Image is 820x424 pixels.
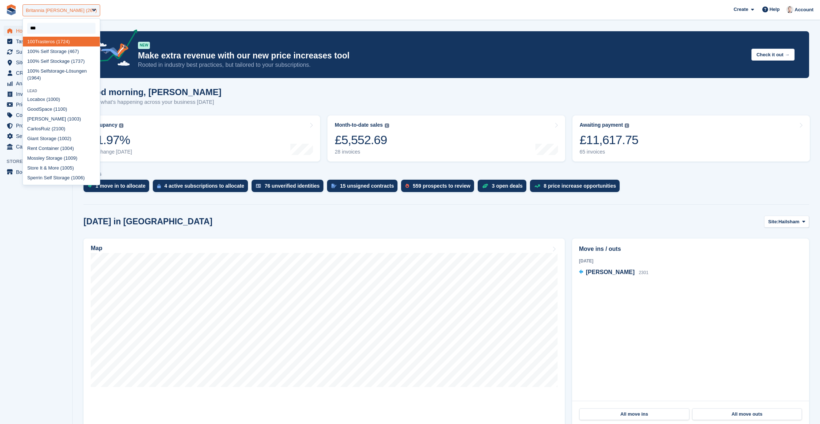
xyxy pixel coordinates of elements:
[16,167,60,177] span: Booking Portal
[4,167,69,177] a: menu
[59,136,67,141] span: 100
[27,58,35,64] span: 100
[23,114,100,124] div: [PERSON_NAME] ( 3)
[73,175,81,180] span: 100
[16,142,60,152] span: Capital
[16,99,60,110] span: Pricing
[27,39,35,44] span: 100
[23,104,100,114] div: GoodSpace (1 )
[778,218,799,225] span: Hailsham
[16,89,60,99] span: Invoices
[83,172,809,177] p: ACTIONS
[58,106,66,112] span: 100
[16,26,60,36] span: Home
[138,42,150,49] div: NEW
[23,153,100,163] div: Mossley Storage ( 9)
[335,132,389,147] div: £5,552.69
[23,163,100,173] div: Store It & More ( 5)
[586,269,635,275] span: [PERSON_NAME]
[16,78,60,89] span: Analytics
[580,122,623,128] div: Awaiting payment
[23,173,100,183] div: Sperrin Self Storage ( 6)
[572,115,810,162] a: Awaiting payment £11,617.75 65 invoices
[23,37,100,46] div: Trasteros (1724)
[16,110,60,120] span: Coupons
[48,97,56,102] span: 100
[62,165,70,171] span: 100
[138,50,746,61] p: Make extra revenue with our new price increases tool
[4,131,69,141] a: menu
[27,68,35,74] span: 100
[413,183,470,189] div: 559 prospects to review
[579,245,802,253] h2: Move ins / outs
[256,184,261,188] img: verify_identity-adf6edd0f0f0b5bbfe63781bf79b02c33cf7c696d77639b501bdc392416b5a36.svg
[786,6,794,13] img: Jeff Knox
[90,122,117,128] div: Occupancy
[164,183,244,189] div: 4 active subscriptions to allocate
[23,94,100,104] div: Locabox ( 0)
[69,116,77,122] span: 100
[16,57,60,68] span: Sites
[4,57,69,68] a: menu
[26,7,97,14] div: Britannia [PERSON_NAME] (267)
[265,183,320,189] div: 76 unverified identities
[16,47,60,57] span: Subscriptions
[768,218,778,225] span: Site:
[580,132,639,147] div: £11,617.75
[83,115,320,162] a: Occupancy 61.97% No change [DATE]
[252,180,327,196] a: 76 unverified identities
[482,183,488,188] img: deal-1b604bf984904fb50ccaf53a9ad4b4a5d6e5aea283cecdc64d6e3604feb123c2.svg
[83,98,221,106] p: Here's what's happening across your business [DATE]
[95,183,146,189] div: 1 move in to allocate
[83,87,221,97] h1: Good morning, [PERSON_NAME]
[153,180,252,196] a: 4 active subscriptions to allocate
[405,184,409,188] img: prospect-51fa495bee0391a8d652442698ab0144808aea92771e9ea1ae160a38d050c398.svg
[90,132,132,147] div: 61.97%
[87,29,138,71] img: price-adjustments-announcement-icon-8257ccfd72463d97f412b2fc003d46551f7dbcb40ab6d574587a9cd5c0d94...
[331,184,336,188] img: contract_signature_icon-13c848040528278c33f63329250d36e43548de30e8caae1d1a13099fd9432cc5.svg
[23,134,100,143] div: Giant Storage ( 2)
[23,46,100,56] div: % Self Storage (467)
[327,115,565,162] a: Month-to-date sales £5,552.69 28 invoices
[23,89,100,93] div: Lead
[770,6,780,13] span: Help
[340,183,394,189] div: 15 unsigned contracts
[579,268,648,277] a: [PERSON_NAME] 2301
[4,26,69,36] a: menu
[580,149,639,155] div: 65 invoices
[534,184,540,188] img: price_increase_opportunities-93ffe204e8149a01c8c9dc8f82e8f89637d9d84a8eef4429ea346261dce0b2c0.svg
[335,122,383,128] div: Month-to-date sales
[62,146,70,151] span: 100
[4,142,69,152] a: menu
[16,36,60,46] span: Tasks
[4,36,69,46] a: menu
[56,126,64,131] span: 100
[579,408,689,420] a: All move ins
[492,183,523,189] div: 3 open deals
[4,99,69,110] a: menu
[4,47,69,57] a: menu
[4,89,69,99] a: menu
[83,217,212,227] h2: [DATE] in [GEOGRAPHIC_DATA]
[327,180,401,196] a: 15 unsigned contracts
[751,49,795,61] button: Check it out →
[764,216,809,228] button: Site: Hailsham
[734,6,748,13] span: Create
[544,183,616,189] div: 8 price increase opportunities
[692,408,802,420] a: All move outs
[625,123,629,128] img: icon-info-grey-7440780725fd019a000dd9b08b2336e03edf1995a4989e88bcd33f0948082b44.svg
[16,68,60,78] span: CRM
[4,110,69,120] a: menu
[157,184,161,188] img: active_subscription_to_allocate_icon-d502201f5373d7db506a760aba3b589e785aa758c864c3986d89f69b8ff3...
[83,180,153,196] a: 1 move in to allocate
[4,68,69,78] a: menu
[639,270,649,275] span: 2301
[23,66,100,83] div: % Selfstorage-Lösungen (1964)
[16,131,60,141] span: Settings
[23,56,100,66] div: % Self Stockage (1737)
[90,149,132,155] div: No change [DATE]
[6,4,17,15] img: stora-icon-8386f47178a22dfd0bd8f6a31ec36ba5ce8667c1dd55bd0f319d3a0aa187defe.svg
[23,124,100,134] div: CarlosRuiz (2 )
[385,123,389,128] img: icon-info-grey-7440780725fd019a000dd9b08b2336e03edf1995a4989e88bcd33f0948082b44.svg
[23,143,100,153] div: Rent Container ( 4)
